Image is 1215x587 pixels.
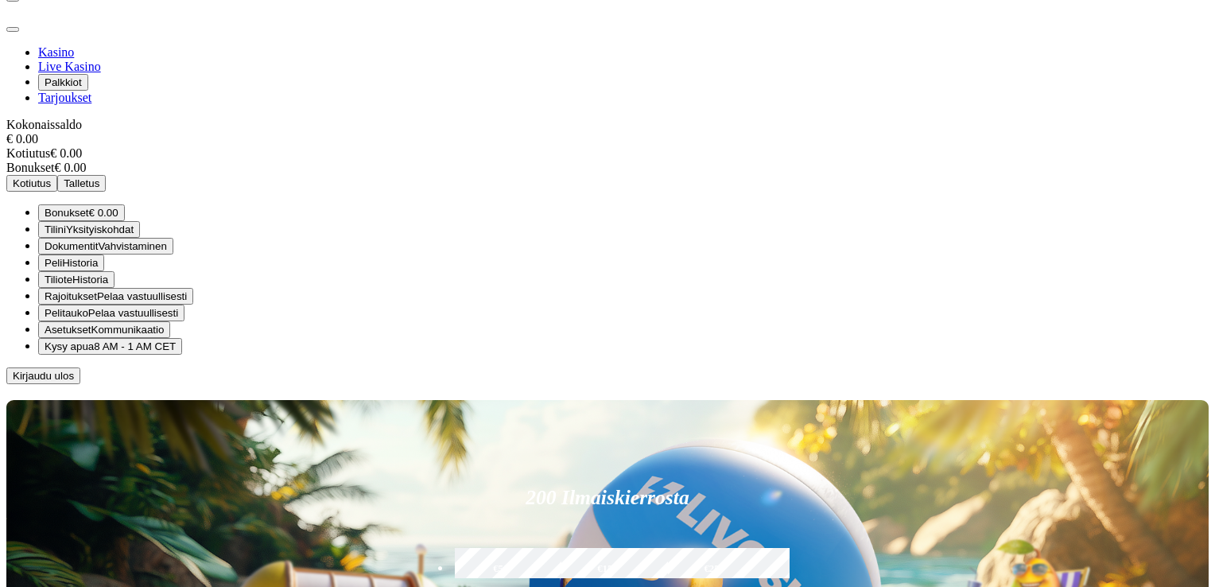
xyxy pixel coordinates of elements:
[13,370,74,382] span: Kirjaudu ulos
[6,161,54,174] span: Bonukset
[91,324,165,336] span: Kommunikaatio
[38,255,104,271] button: 777 iconPeliHistoria
[45,224,66,235] span: Tilini
[38,271,115,288] button: credit-card iconTilioteHistoria
[38,45,74,59] a: Kasino
[38,338,182,355] button: chat iconKysy apua8 AM - 1 AM CET
[45,307,88,319] span: Pelitauko
[97,290,187,302] span: Pelaa vastuullisesti
[45,274,72,286] span: Tiliote
[45,324,91,336] span: Asetukset
[38,74,88,91] button: Palkkiot
[88,307,178,319] span: Pelaa vastuullisesti
[6,367,80,384] button: Kirjaudu ulos
[45,340,94,352] span: Kysy apua
[45,290,97,302] span: Rajoitukset
[6,146,50,160] span: Kotiutus
[72,274,108,286] span: Historia
[45,240,98,252] span: Dokumentit
[6,27,19,32] button: close
[38,60,101,73] a: Live Kasino
[64,177,99,189] span: Talletus
[38,91,91,104] a: Tarjoukset
[38,305,184,321] button: clock iconPelitaukoPelaa vastuullisesti
[6,146,1209,161] div: € 0.00
[89,207,118,219] span: € 0.00
[6,175,57,192] button: Kotiutus
[38,221,140,238] button: user iconTiliniYksityiskohdat
[6,161,1209,175] div: € 0.00
[45,257,62,269] span: Peli
[38,321,170,338] button: info iconAsetuksetKommunikaatio
[66,224,134,235] span: Yksityiskohdat
[57,175,106,192] button: Talletus
[13,177,51,189] span: Kotiutus
[38,288,193,305] button: limits iconRajoituksetPelaa vastuullisesti
[98,240,166,252] span: Vahvistaminen
[45,207,89,219] span: Bonukset
[38,204,125,221] button: smiley iconBonukset€ 0.00
[6,132,1209,146] div: € 0.00
[6,45,1209,105] nav: Main menu
[62,257,98,269] span: Historia
[6,118,1209,146] div: Kokonaissaldo
[45,76,82,88] span: Palkkiot
[94,340,176,352] span: 8 AM - 1 AM CET
[38,238,173,255] button: doc iconDokumentitVahvistaminen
